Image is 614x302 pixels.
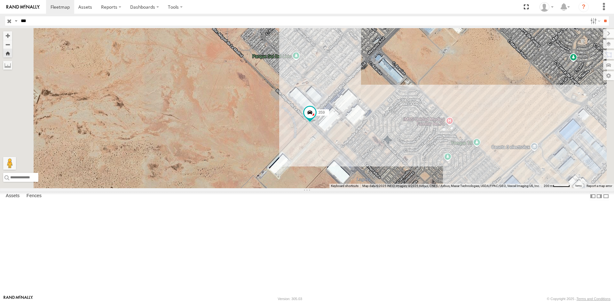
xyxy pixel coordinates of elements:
label: Search Filter Options [588,16,602,26]
div: Roberto Garcia [537,2,556,12]
a: Report a map error [586,184,612,188]
span: Map data ©2025 INEGI Imagery ©2025 Airbus, CNES / Airbus, Maxar Technologies, USDA/FPAC/GEO, Vexc... [362,184,540,188]
span: 359 [318,110,325,115]
a: Terms and Conditions [577,297,610,301]
a: Visit our Website [4,296,33,302]
button: Zoom out [3,40,12,49]
button: Map Scale: 200 m per 49 pixels [542,184,572,188]
img: rand-logo.svg [6,5,40,9]
i: ? [579,2,589,12]
span: 200 m [544,184,553,188]
div: © Copyright 2025 - [547,297,610,301]
label: Measure [3,61,12,70]
label: Fences [23,192,45,201]
a: Terms [575,185,582,187]
label: Dock Summary Table to the Left [590,191,596,201]
label: Search Query [13,16,19,26]
div: Version: 305.03 [278,297,302,301]
button: Zoom Home [3,49,12,58]
label: Map Settings [603,71,614,80]
button: Zoom in [3,31,12,40]
button: Drag Pegman onto the map to open Street View [3,157,16,170]
button: Keyboard shortcuts [331,184,358,188]
label: Hide Summary Table [603,191,609,201]
label: Assets [3,192,23,201]
label: Dock Summary Table to the Right [596,191,602,201]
